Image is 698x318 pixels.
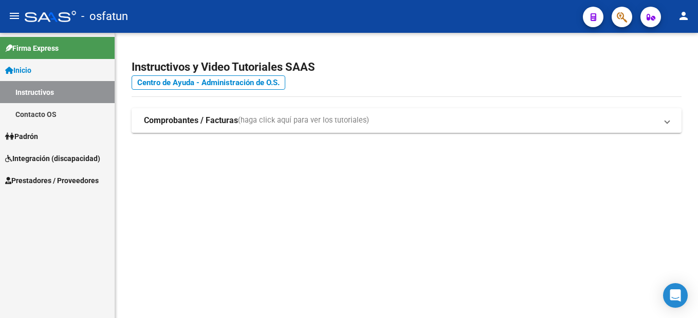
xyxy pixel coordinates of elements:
mat-icon: menu [8,10,21,22]
span: Inicio [5,65,31,76]
h2: Instructivos y Video Tutoriales SAAS [132,57,682,77]
strong: Comprobantes / Facturas [144,115,238,126]
mat-icon: person [677,10,690,22]
span: - osfatun [81,5,128,28]
div: Open Intercom Messenger [663,283,688,308]
mat-expansion-panel-header: Comprobantes / Facturas(haga click aquí para ver los tutoriales) [132,108,682,133]
span: Padrón [5,131,38,142]
span: Firma Express [5,43,59,54]
span: Prestadores / Proveedores [5,175,99,186]
span: Integración (discapacidad) [5,153,100,164]
span: (haga click aquí para ver los tutoriales) [238,115,369,126]
a: Centro de Ayuda - Administración de O.S. [132,75,285,90]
